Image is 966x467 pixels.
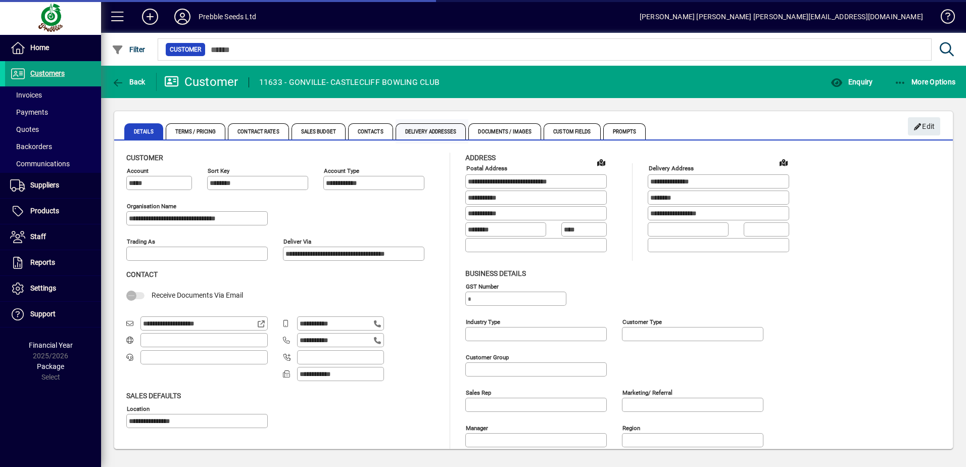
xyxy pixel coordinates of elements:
[152,291,243,299] span: Receive Documents Via Email
[208,167,229,174] mat-label: Sort key
[10,91,42,99] span: Invoices
[5,138,101,155] a: Backorders
[166,8,199,26] button: Profile
[112,45,146,54] span: Filter
[10,108,48,116] span: Payments
[622,318,662,325] mat-label: Customer type
[170,44,201,55] span: Customer
[109,73,148,91] button: Back
[466,353,509,360] mat-label: Customer group
[831,78,873,86] span: Enquiry
[292,123,346,139] span: Sales Budget
[544,123,600,139] span: Custom Fields
[465,154,496,162] span: Address
[828,73,875,91] button: Enquiry
[622,424,640,431] mat-label: Region
[5,104,101,121] a: Payments
[199,9,256,25] div: Prebble Seeds Ltd
[126,270,158,278] span: Contact
[466,283,499,290] mat-label: GST Number
[5,276,101,301] a: Settings
[127,405,150,412] mat-label: Location
[228,123,288,139] span: Contract Rates
[465,269,526,277] span: Business details
[283,238,311,245] mat-label: Deliver via
[30,207,59,215] span: Products
[466,389,491,396] mat-label: Sales rep
[10,125,39,133] span: Quotes
[324,167,359,174] mat-label: Account Type
[640,9,923,25] div: [PERSON_NAME] [PERSON_NAME] [PERSON_NAME][EMAIL_ADDRESS][DOMAIN_NAME]
[109,40,148,59] button: Filter
[30,258,55,266] span: Reports
[30,69,65,77] span: Customers
[593,154,609,170] a: View on map
[30,232,46,241] span: Staff
[37,362,64,370] span: Package
[29,341,73,349] span: Financial Year
[30,284,56,292] span: Settings
[5,173,101,198] a: Suppliers
[30,310,56,318] span: Support
[894,78,956,86] span: More Options
[5,35,101,61] a: Home
[466,318,500,325] mat-label: Industry type
[933,2,953,35] a: Knowledge Base
[892,73,958,91] button: More Options
[348,123,393,139] span: Contacts
[126,392,181,400] span: Sales defaults
[5,302,101,327] a: Support
[30,43,49,52] span: Home
[127,167,149,174] mat-label: Account
[10,160,70,168] span: Communications
[164,74,238,90] div: Customer
[5,250,101,275] a: Reports
[622,389,672,396] mat-label: Marketing/ Referral
[166,123,226,139] span: Terms / Pricing
[5,121,101,138] a: Quotes
[776,154,792,170] a: View on map
[468,123,541,139] span: Documents / Images
[30,181,59,189] span: Suppliers
[10,143,52,151] span: Backorders
[5,224,101,250] a: Staff
[126,154,163,162] span: Customer
[259,74,440,90] div: 11633 - GONVILLE- CASTLECLIFF BOWLING CLUB
[5,199,101,224] a: Products
[5,155,101,172] a: Communications
[124,123,163,139] span: Details
[908,117,940,135] button: Edit
[466,424,488,431] mat-label: Manager
[127,203,176,210] mat-label: Organisation name
[101,73,157,91] app-page-header-button: Back
[112,78,146,86] span: Back
[913,118,935,135] span: Edit
[603,123,646,139] span: Prompts
[134,8,166,26] button: Add
[127,238,155,245] mat-label: Trading as
[5,86,101,104] a: Invoices
[396,123,466,139] span: Delivery Addresses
